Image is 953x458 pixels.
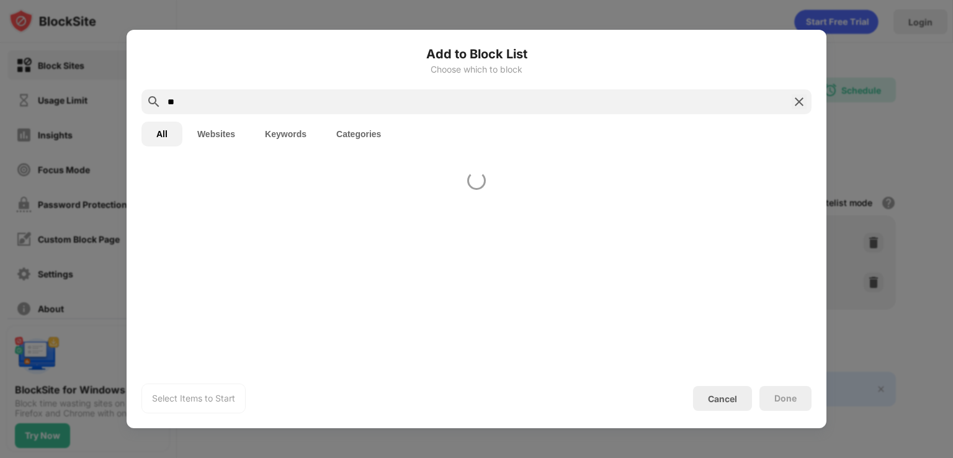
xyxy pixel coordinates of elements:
[321,122,396,146] button: Categories
[141,45,812,63] h6: Add to Block List
[792,94,807,109] img: search-close
[152,392,235,405] div: Select Items to Start
[141,122,182,146] button: All
[182,122,250,146] button: Websites
[708,393,737,404] div: Cancel
[141,65,812,74] div: Choose which to block
[774,393,797,403] div: Done
[146,94,161,109] img: search.svg
[250,122,321,146] button: Keywords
